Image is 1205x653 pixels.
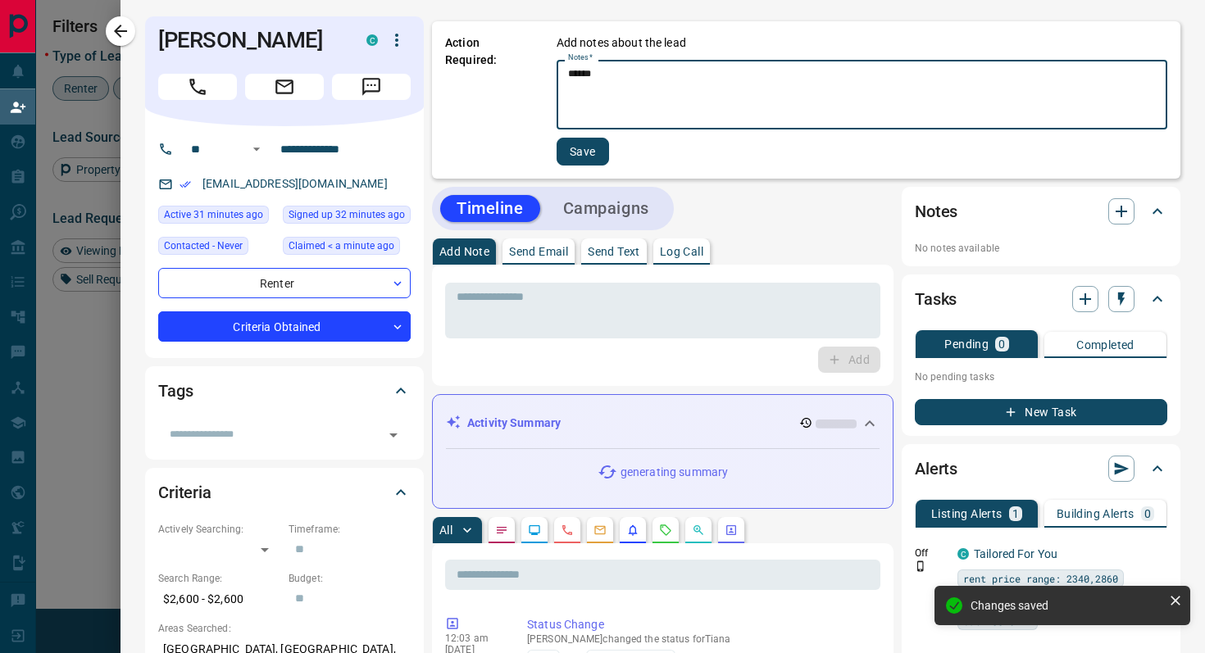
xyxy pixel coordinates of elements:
h2: Tasks [915,286,957,312]
svg: Email Verified [180,179,191,190]
svg: Agent Actions [725,524,738,537]
p: Activity Summary [467,415,561,432]
a: Tailored For You [974,547,1057,560]
svg: Calls [561,524,574,537]
h2: Alerts [915,456,957,482]
svg: Push Notification Only [915,560,926,572]
label: Notes [568,52,593,63]
p: 12:03 am [445,633,502,644]
h1: [PERSON_NAME] [158,27,342,53]
p: Status Change [527,616,874,633]
p: Timeframe: [289,522,411,537]
div: condos.ca [957,548,969,560]
p: Listing Alerts [931,508,1003,519]
p: [PERSON_NAME] changed the status for Tiana [527,633,874,645]
button: Open [382,424,405,447]
div: Thu Sep 11 2025 [158,206,275,229]
p: $2,600 - $2,600 [158,586,280,613]
p: Building Alerts [1057,508,1135,519]
p: Off [915,546,948,560]
svg: Notes [495,524,508,537]
button: Timeline [440,195,540,222]
div: Notes [915,192,1167,231]
p: No notes available [915,241,1167,256]
a: [EMAIL_ADDRESS][DOMAIN_NAME] [202,177,388,190]
p: generating summary [621,464,728,481]
button: Campaigns [547,195,666,222]
div: Tasks [915,279,1167,319]
h2: Criteria [158,479,211,506]
p: All [439,524,452,536]
div: Criteria [158,473,411,512]
button: Open [247,139,266,159]
svg: Emails [593,524,607,537]
h2: Tags [158,378,193,404]
p: Log Call [660,246,703,257]
p: Action Required: [445,34,532,166]
p: 0 [998,338,1005,350]
p: No pending tasks [915,365,1167,389]
svg: Lead Browsing Activity [528,524,541,537]
p: 0 [1144,508,1151,519]
p: Send Email [509,246,568,257]
span: Email [245,74,324,100]
div: Fri Sep 12 2025 [283,237,411,260]
div: Alerts [915,449,1167,488]
p: Completed [1076,339,1135,351]
p: Add notes about the lead [557,34,686,52]
p: Areas Searched: [158,621,411,636]
p: Budget: [289,571,411,586]
p: Pending [944,338,989,350]
p: 1 [1012,508,1019,519]
div: Thu Sep 11 2025 [283,206,411,229]
span: Call [158,74,237,100]
span: rent price range: 2340,2860 [963,570,1118,587]
div: Criteria Obtained [158,311,411,342]
span: Contacted - Never [164,238,243,254]
svg: Opportunities [692,524,705,537]
span: Signed up 32 minutes ago [289,206,405,223]
div: condos.ca [366,34,378,46]
div: Changes saved [971,599,1162,612]
p: Actively Searching: [158,522,280,537]
span: Active 31 minutes ago [164,206,263,223]
svg: Listing Alerts [626,524,639,537]
span: Claimed < a minute ago [289,238,394,254]
p: Add Note [439,246,489,257]
p: Send Text [588,246,640,257]
p: Search Range: [158,571,280,586]
svg: Requests [659,524,672,537]
span: Message [332,74,411,100]
div: Activity Summary [446,408,880,438]
div: Renter [158,268,411,298]
button: New Task [915,399,1167,425]
h2: Notes [915,198,957,224]
button: Save [557,138,609,166]
div: Tags [158,371,411,410]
